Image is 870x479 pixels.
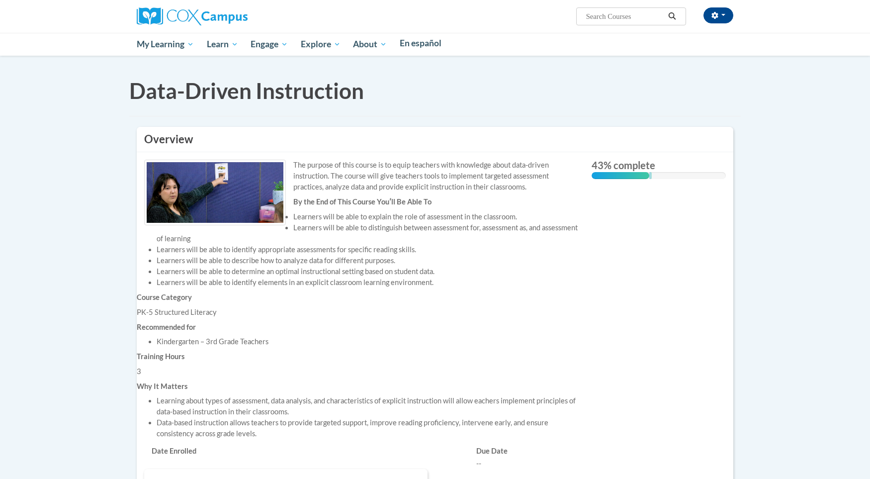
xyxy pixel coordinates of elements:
[122,33,748,56] div: Main menu
[137,293,584,302] h6: Course Category
[137,382,584,391] h6: Why It Matters
[244,33,294,56] a: Engage
[393,33,448,54] a: En español
[665,10,680,22] button: Search
[137,38,194,50] span: My Learning
[585,10,665,22] input: Search Courses
[129,78,364,103] span: Data-Driven Instruction
[137,7,248,25] img: Cox Campus
[144,160,577,192] div: The purpose of this course is to equip teachers with knowledge about data-driven instruction. The...
[353,38,387,50] span: About
[157,266,584,277] li: Learners will be able to determine an optimal instructional setting based on student data.
[157,244,584,255] li: Learners will be able to identify appropriate assessments for specific reading skills.
[592,160,726,171] label: 43% complete
[251,38,288,50] span: Engage
[400,38,441,48] span: En español
[144,160,286,225] img: Course logo image
[137,307,584,318] div: PK-5 Structured Literacy
[157,417,584,439] li: Data-based instruction allows teachers to provide targeted support, improve reading proficiency, ...
[152,447,245,456] h6: Date Enrolled
[137,366,584,377] div: 3
[144,132,726,147] h3: Overview
[157,222,584,244] li: Learners will be able to distinguish between assessment for, assessment as, and assessment of lea...
[476,458,570,469] div: --
[157,211,584,222] li: Learners will be able to explain the role of assessment in the classroom.
[649,172,652,179] div: 0.001%
[137,323,584,332] h6: Recommended for
[157,395,584,417] li: Learning about types of assessment, data analysis, and characteristics of explicit instruction wi...
[200,33,245,56] a: Learn
[592,172,649,179] div: 43% complete
[137,352,584,361] h6: Training Hours
[137,197,584,206] h6: By the End of This Course Youʹll Be Able To
[301,38,341,50] span: Explore
[207,38,238,50] span: Learn
[130,33,200,56] a: My Learning
[157,255,584,266] li: Learners will be able to describe how to analyze data for different purposes.
[347,33,394,56] a: About
[157,336,584,347] li: Kindergarten – 3rd Grade Teachers
[157,277,584,288] li: Learners will be able to identify elements in an explicit classroom learning environment.
[703,7,733,23] button: Account Settings
[294,33,347,56] a: Explore
[476,447,570,456] h6: Due Date
[137,11,248,20] a: Cox Campus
